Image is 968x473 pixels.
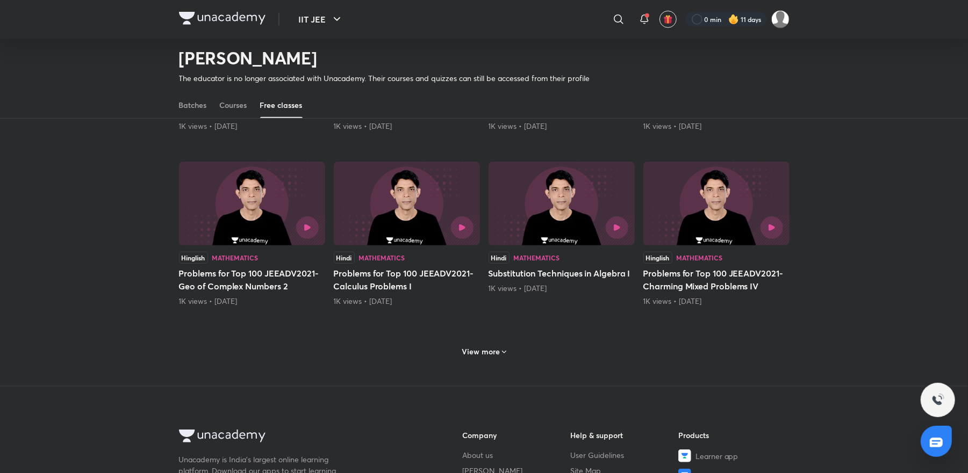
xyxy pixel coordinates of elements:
[931,394,944,406] img: ttu
[659,11,677,28] button: avatar
[728,14,739,25] img: streak
[179,121,325,132] div: 1K views • 4 years ago
[179,47,590,69] h2: [PERSON_NAME]
[220,100,247,111] div: Courses
[260,92,303,118] a: Free classes
[212,254,259,261] div: Mathematics
[643,121,790,132] div: 1K views • 4 years ago
[489,252,510,264] div: Hindi
[643,162,790,307] div: Problems for Top 100 JEEADV2021-Charming Mixed Problems IV
[179,73,590,84] p: The educator is no longer associated with Unacademy. Their courses and quizzes can still be acces...
[678,449,691,462] img: Learner app
[643,252,672,264] div: Hinglish
[179,430,428,445] a: Company Logo
[489,121,635,132] div: 1K views • 4 years ago
[489,267,635,280] h5: Substitution Techniques in Algebra I
[334,252,355,264] div: Hindi
[678,430,786,441] h6: Products
[292,9,350,30] button: IIT JEE
[179,100,207,111] div: Batches
[179,12,266,27] a: Company Logo
[179,430,266,442] img: Company Logo
[570,449,678,461] a: User Guidelines
[179,162,325,307] div: Problems for Top 100 JEEADV2021-Geo of Complex Numbers 2
[359,254,405,261] div: Mathematics
[179,252,208,264] div: Hinglish
[179,296,325,307] div: 1K views • 4 years ago
[695,450,738,462] span: Learner app
[179,267,325,293] h5: Problems for Top 100 JEEADV2021-Geo of Complex Numbers 2
[260,100,303,111] div: Free classes
[179,92,207,118] a: Batches
[643,267,790,293] h5: Problems for Top 100 JEEADV2021-Charming Mixed Problems IV
[514,254,560,261] div: Mathematics
[463,449,571,461] a: About us
[570,430,678,441] h6: Help & support
[489,283,635,294] div: 1K views • 4 years ago
[771,10,790,28] img: Aayush Kumar Jha
[220,92,247,118] a: Courses
[179,12,266,25] img: Company Logo
[462,346,500,357] h6: View more
[334,121,480,132] div: 1K views • 4 years ago
[334,162,480,307] div: Problems for Top 100 JEEADV2021-Calculus Problems I
[677,254,723,261] div: Mathematics
[489,162,635,307] div: Substitution Techniques in Algebra I
[643,296,790,307] div: 1K views • 4 years ago
[663,14,673,24] img: avatar
[334,267,480,293] h5: Problems for Top 100 JEEADV2021-Calculus Problems I
[463,430,571,441] h6: Company
[678,449,786,462] a: Learner app
[334,296,480,307] div: 1K views • 4 years ago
